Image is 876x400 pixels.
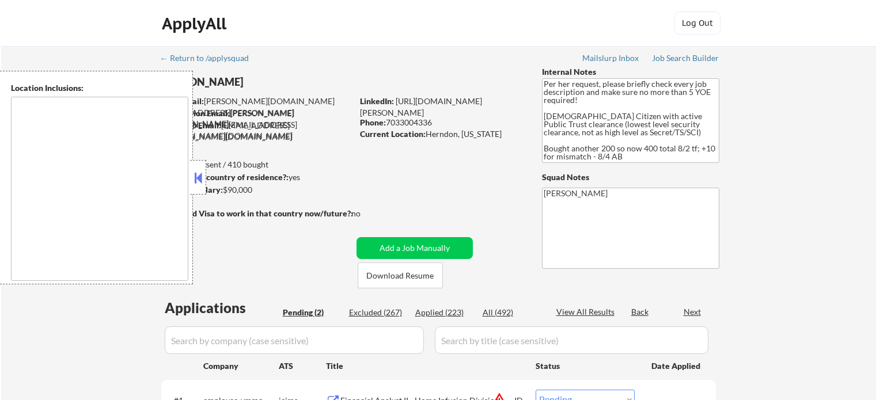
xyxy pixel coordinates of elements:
[162,108,352,142] div: [PERSON_NAME][DOMAIN_NAME][EMAIL_ADDRESS][PERSON_NAME][DOMAIN_NAME]
[357,237,473,259] button: Add a Job Manually
[674,12,720,35] button: Log Out
[360,129,426,139] strong: Current Location:
[360,117,523,128] div: 7033004336
[161,172,289,182] strong: Can work in country of residence?:
[162,96,352,129] div: [PERSON_NAME][DOMAIN_NAME][EMAIL_ADDRESS][PERSON_NAME][DOMAIN_NAME]
[415,307,473,318] div: Applied (223)
[161,208,353,218] strong: Will need Visa to work in that country now/future?:
[483,307,540,318] div: All (492)
[360,96,482,117] a: [URL][DOMAIN_NAME][PERSON_NAME]
[360,96,394,106] strong: LinkedIn:
[11,82,188,94] div: Location Inclusions:
[165,326,424,354] input: Search by company (case sensitive)
[542,66,719,78] div: Internal Notes
[161,159,352,170] div: 223 sent / 410 bought
[360,117,386,127] strong: Phone:
[536,355,635,376] div: Status
[651,360,702,372] div: Date Applied
[631,306,650,318] div: Back
[279,360,326,372] div: ATS
[161,75,398,89] div: [PERSON_NAME]
[349,307,407,318] div: Excluded (267)
[165,301,279,315] div: Applications
[160,54,260,62] div: ← Return to /applysquad
[160,54,260,65] a: ← Return to /applysquad
[684,306,702,318] div: Next
[556,306,618,318] div: View All Results
[582,54,640,62] div: Mailslurp Inbox
[161,172,349,183] div: yes
[542,172,719,183] div: Squad Notes
[652,54,719,65] a: Job Search Builder
[161,184,352,196] div: $90,000
[161,120,352,142] div: [EMAIL_ADDRESS][PERSON_NAME][DOMAIN_NAME]
[162,14,230,33] div: ApplyAll
[582,54,640,65] a: Mailslurp Inbox
[326,360,525,372] div: Title
[203,360,279,372] div: Company
[435,326,708,354] input: Search by title (case sensitive)
[652,54,719,62] div: Job Search Builder
[283,307,340,318] div: Pending (2)
[358,262,443,288] button: Download Resume
[351,208,384,219] div: no
[360,128,523,140] div: Herndon, [US_STATE]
